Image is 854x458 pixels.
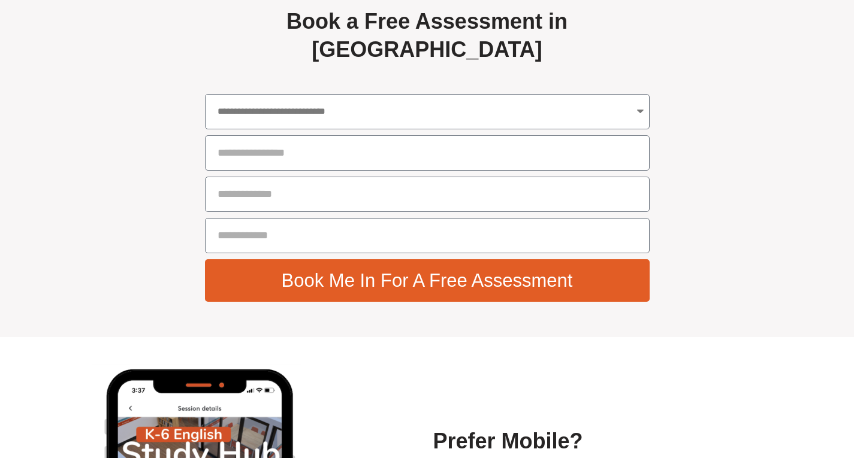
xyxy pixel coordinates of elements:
[433,427,763,456] h2: Prefer Mobile?
[282,271,573,290] span: Book Me In For A Free Assessment
[205,94,650,308] form: Free Assessment - Global
[205,8,650,64] h2: Book a Free Assessment in [GEOGRAPHIC_DATA]
[205,259,650,302] button: Book Me In For A Free Assessment
[654,323,854,458] iframe: Chat Widget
